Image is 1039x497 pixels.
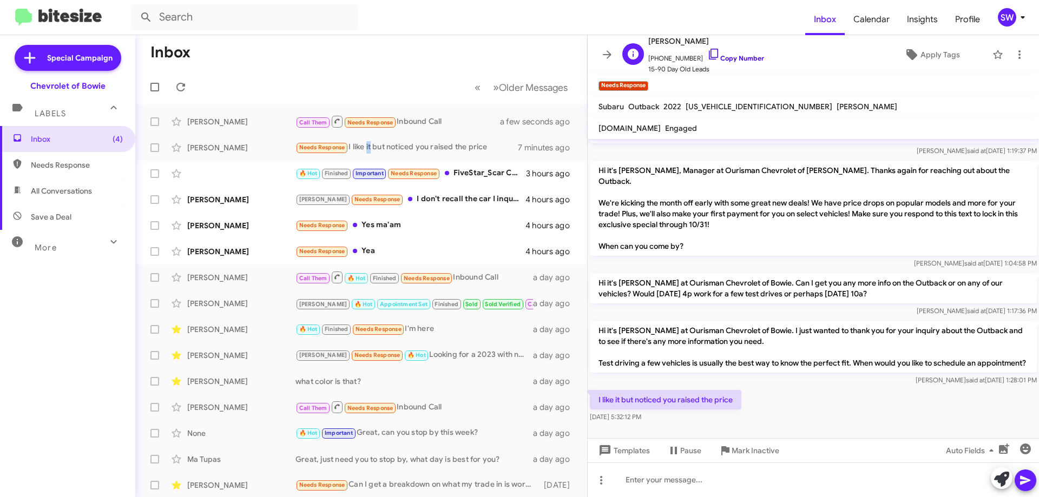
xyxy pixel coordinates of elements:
span: All Conversations [31,185,92,196]
div: a day ago [533,428,578,439]
div: Inbound Call [295,270,533,284]
span: Subaru [599,102,624,111]
div: Chevrolet of Bowie [30,81,106,91]
span: Finished [325,326,348,333]
div: [PERSON_NAME] [187,246,295,257]
span: 2022 [663,102,681,111]
span: Needs Response [299,144,345,151]
span: Needs Response [299,481,345,488]
span: Special Campaign [47,52,113,63]
span: 🔥 Hot [354,301,373,308]
span: [PERSON_NAME] [DATE] 1:04:58 PM [914,259,1037,267]
span: 🔥 Hot [299,326,318,333]
div: a day ago [533,298,578,309]
div: [PERSON_NAME] [187,324,295,335]
span: Insights [898,4,946,35]
div: [PERSON_NAME] [187,194,295,205]
span: » [493,81,499,94]
span: Call Them [299,405,327,412]
span: [PERSON_NAME] [299,301,347,308]
div: a day ago [533,272,578,283]
div: Yea [295,245,525,257]
a: Profile [946,4,989,35]
button: Mark Inactive [710,441,788,460]
div: Great, can you stop by this week? [295,427,533,439]
div: [PERSON_NAME] [187,220,295,231]
span: Labels [35,109,66,118]
button: Apply Tags [876,45,987,64]
a: Copy Number [707,54,764,62]
span: [PERSON_NAME] [DATE] 1:19:37 PM [917,147,1037,155]
div: Looking for a 2023 with no more 60k miles on it if possible. [295,349,533,361]
button: Pause [659,441,710,460]
span: Needs Response [356,326,402,333]
p: Hi it's [PERSON_NAME], Manager at Ourisman Chevrolet of [PERSON_NAME]. Thanks again for reaching ... [590,161,1037,256]
span: Older Messages [499,82,568,94]
div: 4 hours ago [525,220,578,231]
div: a day ago [533,350,578,361]
span: Needs Response [354,196,400,203]
span: Needs Response [354,352,400,359]
span: [PERSON_NAME] [648,35,764,48]
div: I'm here [295,323,533,335]
span: Apply Tags [920,45,960,64]
button: Auto Fields [937,441,1007,460]
span: Needs Response [404,275,450,282]
span: Call Them [299,275,327,282]
div: I don't recall the car I inquired about to begin with. Are you able to refresh my memory ? [295,193,525,206]
p: Hi it's [PERSON_NAME] at Ourisman Chevrolet of Bowie. I just wanted to thank you for your inquiry... [590,321,1037,373]
button: Next [486,76,574,98]
span: Finished [373,275,397,282]
div: [PERSON_NAME] [187,402,295,413]
p: Hi it's [PERSON_NAME] at Ourisman Chevrolet of Bowie. Can I get you any more info on the Outback ... [590,273,1037,303]
span: Finished [325,170,348,177]
div: Can I get a breakdown on what my trade in is worth and what the 2500 is? [295,479,538,491]
div: Inbound Call [295,296,533,310]
div: SW [998,8,1016,26]
span: [PHONE_NUMBER] [648,48,764,64]
div: a day ago [533,324,578,335]
a: Special Campaign [15,45,121,71]
span: Needs Response [347,405,393,412]
span: Call Them [528,301,556,308]
span: said at [967,307,986,315]
a: Calendar [845,4,898,35]
div: what color is that? [295,376,533,387]
input: Search [131,4,358,30]
span: (4) [113,134,123,144]
span: [PERSON_NAME] [DATE] 1:17:36 PM [917,307,1037,315]
span: Inbox [805,4,845,35]
span: 🔥 Hot [407,352,426,359]
div: [PERSON_NAME] [187,116,295,127]
div: FiveStar_Scar Crn [DATE] $3.73 +3.75 Crn [DATE] $3.85 +3.75 Crn [DATE] $4.04 +2.25 Bns [DATE] $9.... [295,167,526,180]
div: a day ago [533,454,578,465]
span: [PERSON_NAME] [837,102,897,111]
div: a day ago [533,376,578,387]
span: More [35,243,57,253]
span: Pause [680,441,701,460]
h1: Inbox [150,44,190,61]
span: Call Them [299,119,327,126]
span: Sold Verified [485,301,521,308]
div: [PERSON_NAME] [187,376,295,387]
div: None [187,428,295,439]
span: [DOMAIN_NAME] [599,123,661,133]
span: Needs Response [391,170,437,177]
span: Appointment Set [380,301,428,308]
span: Needs Response [347,119,393,126]
span: 🔥 Hot [299,170,318,177]
span: said at [964,259,983,267]
span: [PERSON_NAME] [299,352,347,359]
button: SW [989,8,1027,26]
span: 🔥 Hot [299,429,318,436]
div: Great, just need you to stop by, what day is best for you? [295,454,533,465]
span: Outback [628,102,659,111]
button: Templates [588,441,659,460]
span: [PERSON_NAME] [DATE] 1:28:01 PM [916,376,1037,384]
div: [PERSON_NAME] [187,272,295,283]
span: Auto Fields [946,441,998,460]
span: Needs Response [31,160,123,170]
div: [PERSON_NAME] [187,350,295,361]
span: 🔥 Hot [347,275,366,282]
